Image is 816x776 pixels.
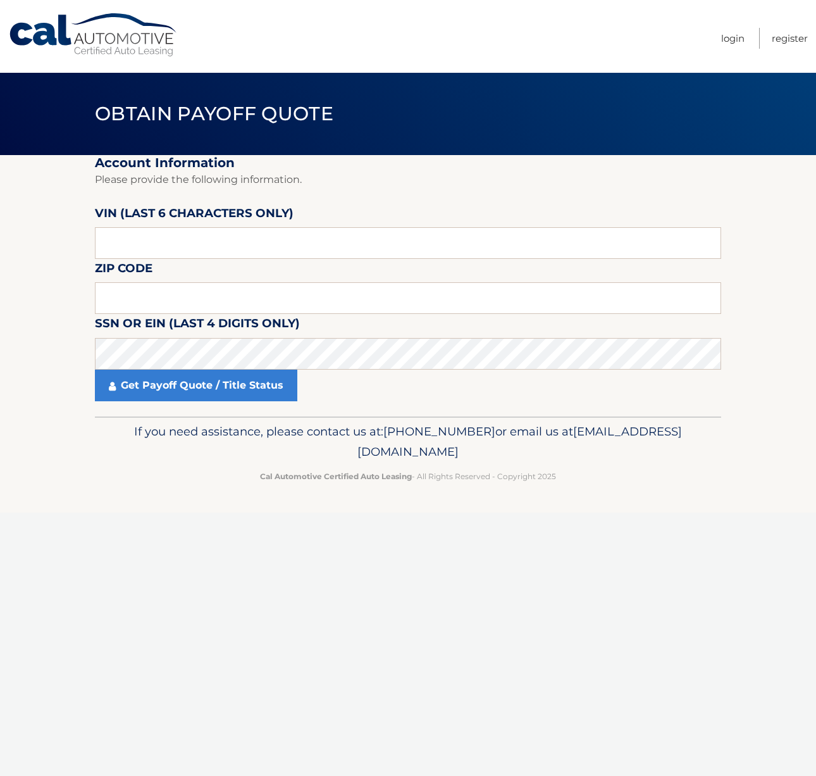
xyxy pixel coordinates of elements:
[8,13,179,58] a: Cal Automotive
[103,422,713,462] p: If you need assistance, please contact us at: or email us at
[772,28,808,49] a: Register
[260,472,412,481] strong: Cal Automotive Certified Auto Leasing
[95,314,300,337] label: SSN or EIN (last 4 digits only)
[95,259,152,282] label: Zip Code
[721,28,745,49] a: Login
[95,155,721,171] h2: Account Information
[95,204,294,227] label: VIN (last 6 characters only)
[95,171,721,189] p: Please provide the following information.
[95,102,333,125] span: Obtain Payoff Quote
[383,424,495,439] span: [PHONE_NUMBER]
[103,470,713,483] p: - All Rights Reserved - Copyright 2025
[95,370,297,401] a: Get Payoff Quote / Title Status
